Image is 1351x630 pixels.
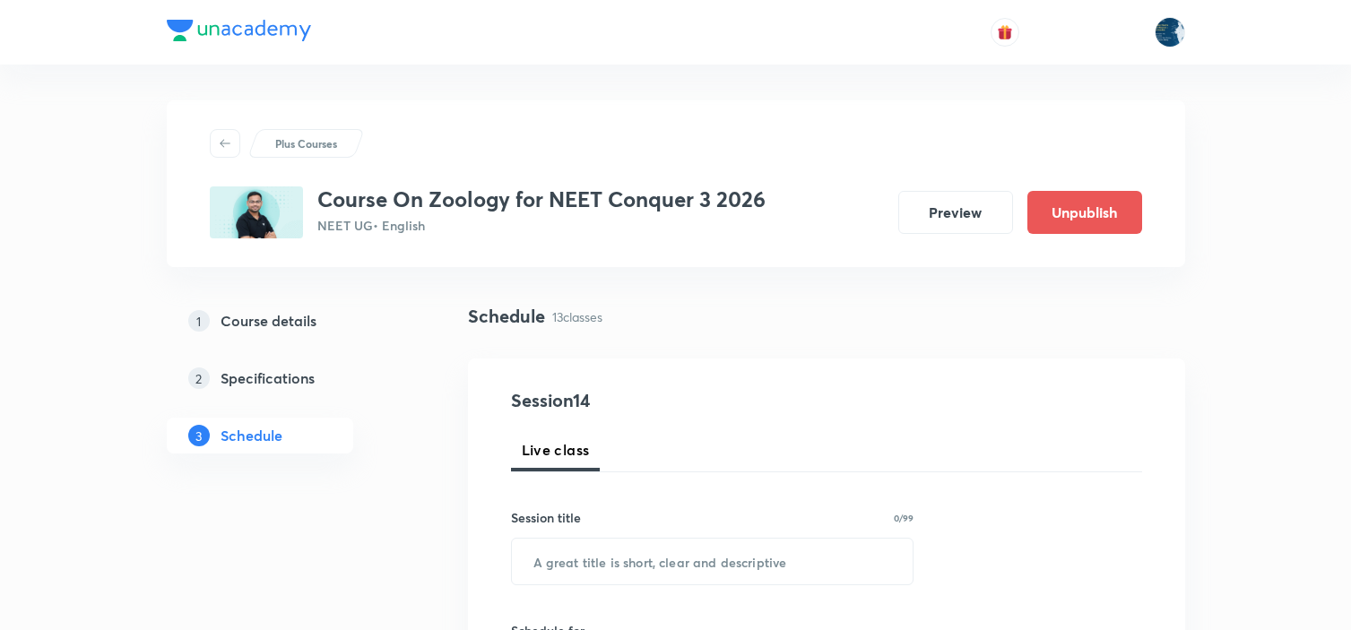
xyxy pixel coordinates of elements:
[188,425,210,446] p: 3
[317,216,766,235] p: NEET UG • English
[894,513,914,522] p: 0/99
[167,360,411,396] a: 2Specifications
[221,425,282,446] h5: Schedule
[511,508,581,527] h6: Session title
[898,191,1013,234] button: Preview
[188,367,210,389] p: 2
[221,367,315,389] h5: Specifications
[1027,191,1142,234] button: Unpublish
[167,20,311,46] a: Company Logo
[512,539,914,584] input: A great title is short, clear and descriptive
[997,24,1013,40] img: avatar
[511,387,838,414] h4: Session 14
[991,18,1019,47] button: avatar
[167,303,411,339] a: 1Course details
[522,439,590,461] span: Live class
[167,20,311,41] img: Company Logo
[275,135,337,151] p: Plus Courses
[1155,17,1185,47] img: Lokeshwar Chiluveru
[552,307,602,326] p: 13 classes
[221,310,316,332] h5: Course details
[188,310,210,332] p: 1
[468,303,545,330] h4: Schedule
[317,186,766,212] h3: Course On Zoology for NEET Conquer 3 2026
[210,186,303,238] img: FA3614E2-7B24-4640-B2FC-131BFEBF978A_plus.png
